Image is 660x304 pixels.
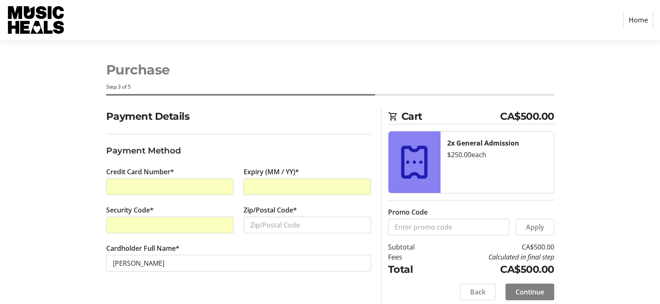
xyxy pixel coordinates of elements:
label: Expiry (MM / YY)* [244,167,299,177]
h1: Purchase [106,60,554,80]
label: Cardholder Full Name* [106,243,179,253]
label: Security Code* [106,205,154,215]
a: Home [623,12,653,28]
td: Fees [388,252,436,262]
span: Continue [516,287,544,297]
input: Card Holder Name [106,255,371,272]
div: Step 3 of 5 [106,83,554,91]
label: Zip/Postal Code* [244,205,297,215]
iframe: Secure expiration date input frame [250,182,364,192]
label: Credit Card Number* [106,167,174,177]
td: Subtotal [388,242,436,252]
td: Total [388,262,436,277]
strong: 2x General Admission [447,138,519,148]
button: Continue [506,284,554,300]
span: Back [470,287,486,297]
td: CA$500.00 [436,242,554,252]
iframe: Secure card number input frame [113,182,227,192]
button: Apply [516,219,554,235]
input: Zip/Postal Code [244,217,371,233]
iframe: Secure CVC input frame [113,220,227,230]
td: Calculated in final step [436,252,554,262]
label: Promo Code [388,207,428,217]
td: CA$500.00 [436,262,554,277]
img: Music Heals Charitable Foundation's Logo [7,3,66,37]
h3: Payment Method [106,144,371,157]
h2: Payment Details [106,109,371,124]
input: Enter promo code [388,219,509,235]
span: Apply [526,222,544,232]
button: Back [460,284,496,300]
span: CA$500.00 [500,109,554,124]
div: $250.00 each [447,150,547,160]
span: Cart [401,109,501,124]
